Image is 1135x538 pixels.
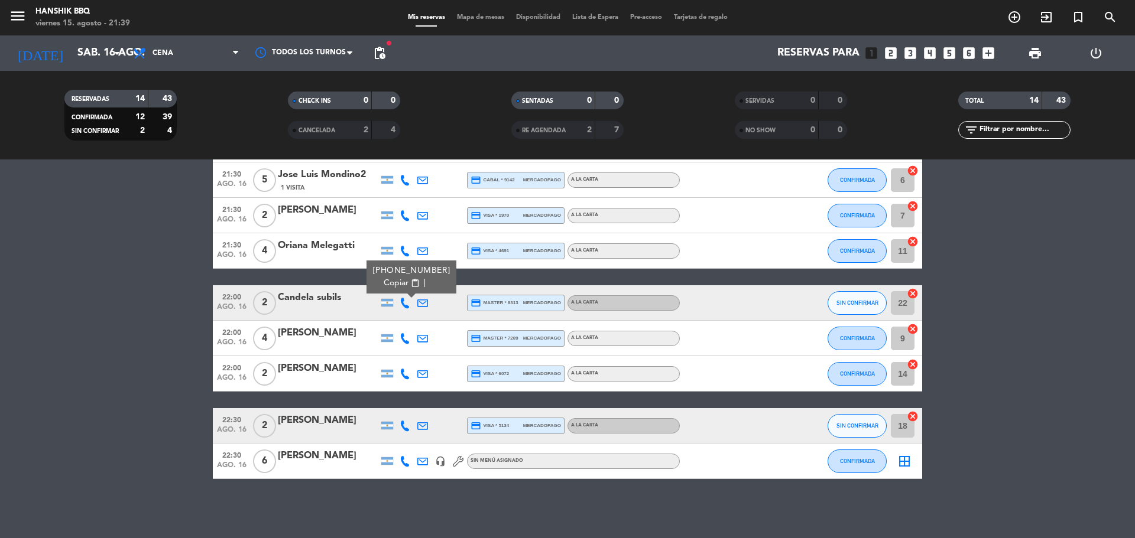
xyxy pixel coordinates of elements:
[391,126,398,134] strong: 4
[167,126,174,135] strong: 4
[278,448,378,464] div: [PERSON_NAME]
[828,168,887,192] button: CONFIRMADA
[510,14,566,21] span: Disponibilidad
[153,49,173,57] span: Cena
[372,46,387,60] span: pending_actions
[471,369,509,379] span: visa * 6072
[828,204,887,227] button: CONFIRMADA
[72,128,119,134] span: SIN CONFIRMAR
[523,211,561,219] span: mercadopago
[471,298,518,308] span: master * 8313
[907,288,919,299] i: cancel
[523,247,561,255] span: mercadopago
[253,291,276,315] span: 2
[217,448,247,461] span: 22:30
[278,361,378,376] div: [PERSON_NAME]
[217,167,247,180] span: 21:30
[810,126,815,134] strong: 0
[140,126,145,135] strong: 2
[217,180,247,194] span: ago. 16
[281,183,304,193] span: 1 Visita
[217,325,247,338] span: 22:00
[523,422,561,429] span: mercadopago
[981,45,996,61] i: add_box
[838,126,845,134] strong: 0
[1103,10,1117,24] i: search
[883,45,899,61] i: looks_two
[217,426,247,439] span: ago. 16
[571,300,598,305] span: A LA CARTA
[9,40,72,66] i: [DATE]
[451,14,510,21] span: Mapa de mesas
[978,123,1070,136] input: Filtrar por nombre...
[571,371,598,376] span: A LA CARTA
[1007,10,1022,24] i: add_circle_outline
[253,204,276,227] span: 2
[745,98,774,104] span: SERVIDAS
[471,420,509,431] span: visa * 5134
[402,14,451,21] span: Mis reservas
[571,335,598,340] span: A LA CARTA
[1071,10,1085,24] i: turned_in_not
[1029,96,1039,105] strong: 14
[587,96,592,105] strong: 0
[253,168,276,192] span: 5
[253,327,276,350] span: 4
[1089,46,1103,60] i: power_settings_new
[471,298,481,308] i: credit_card
[942,45,957,61] i: looks_5
[828,449,887,473] button: CONFIRMADA
[840,177,875,183] span: CONFIRMADA
[471,210,509,221] span: visa * 1970
[217,216,247,229] span: ago. 16
[907,236,919,247] i: cancel
[836,422,878,429] span: SIN CONFIRMAR
[777,47,860,59] span: Reservas para
[571,423,598,428] span: A LA CARTA
[1028,46,1042,60] span: print
[424,277,426,289] span: |
[364,96,368,105] strong: 0
[299,128,335,133] span: CANCELADA
[614,96,621,105] strong: 0
[253,414,276,438] span: 2
[523,299,561,307] span: mercadopago
[828,239,887,263] button: CONFIRMADA
[828,291,887,315] button: SIN CONFIRMAR
[217,374,247,387] span: ago. 16
[135,113,145,121] strong: 12
[217,412,247,426] span: 22:30
[624,14,668,21] span: Pre-acceso
[668,14,734,21] span: Tarjetas de regalo
[72,115,112,120] span: CONFIRMADA
[253,239,276,263] span: 4
[9,7,27,29] button: menu
[384,277,408,289] span: Copiar
[278,325,378,341] div: [PERSON_NAME]
[278,290,378,305] div: Candela subils
[384,277,420,289] button: Copiarcontent_paste
[471,333,518,344] span: master * 7289
[364,126,368,134] strong: 2
[35,18,130,30] div: viernes 15. agosto - 21:39
[471,333,481,344] i: credit_card
[278,413,378,428] div: [PERSON_NAME]
[810,96,815,105] strong: 0
[35,6,130,18] div: Hanshik BBQ
[838,96,845,105] strong: 0
[903,45,918,61] i: looks_3
[217,251,247,265] span: ago. 16
[840,458,875,464] span: CONFIRMADA
[571,248,598,253] span: A LA CARTA
[471,175,515,185] span: cabal * 9142
[961,45,977,61] i: looks_6
[278,238,378,253] div: Oriana Melegatti
[253,449,276,473] span: 6
[253,362,276,386] span: 2
[828,362,887,386] button: CONFIRMADA
[163,94,174,103] strong: 43
[907,165,919,177] i: cancel
[965,98,984,104] span: TOTAL
[435,456,446,467] i: headset_mic
[566,14,624,21] span: Lista de Espera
